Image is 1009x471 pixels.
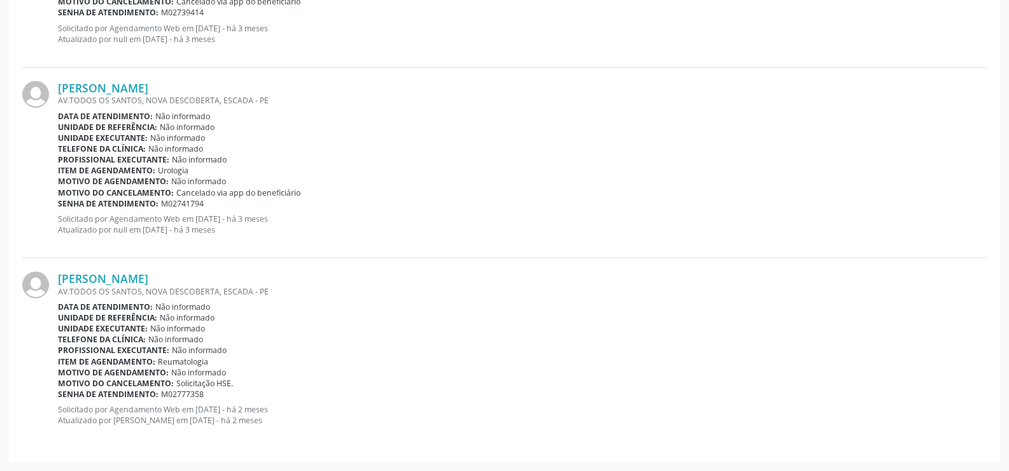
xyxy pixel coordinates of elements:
[58,323,148,334] b: Unidade executante:
[58,312,157,323] b: Unidade de referência:
[172,345,227,356] span: Não informado
[160,122,215,133] span: Não informado
[171,176,226,187] span: Não informado
[58,301,153,312] b: Data de atendimento:
[22,272,49,298] img: img
[176,187,300,198] span: Cancelado via app do beneficiário
[58,7,159,18] b: Senha de atendimento:
[160,312,215,323] span: Não informado
[148,143,203,154] span: Não informado
[58,165,155,176] b: Item de agendamento:
[58,122,157,133] b: Unidade de referência:
[58,111,153,122] b: Data de atendimento:
[58,378,174,389] b: Motivo do cancelamento:
[58,143,146,154] b: Telefone da clínica:
[58,81,148,95] a: [PERSON_NAME]
[161,198,204,209] span: M02741794
[161,389,204,400] span: M02777358
[150,323,205,334] span: Não informado
[58,214,987,235] p: Solicitado por Agendamento Web em [DATE] - há 3 meses Atualizado por null em [DATE] - há 3 meses
[155,301,210,312] span: Não informado
[158,165,188,176] span: Urologia
[150,133,205,143] span: Não informado
[58,198,159,209] b: Senha de atendimento:
[58,345,169,356] b: Profissional executante:
[58,367,169,378] b: Motivo de agendamento:
[22,81,49,108] img: img
[58,187,174,198] b: Motivo do cancelamento:
[58,272,148,286] a: [PERSON_NAME]
[148,334,203,345] span: Não informado
[58,23,987,45] p: Solicitado por Agendamento Web em [DATE] - há 3 meses Atualizado por null em [DATE] - há 3 meses
[58,95,987,106] div: AV.TODOS OS SANTOS, NOVA DESCOBERTA, ESCADA - PE
[161,7,204,18] span: M02739414
[158,356,208,367] span: Reumatologia
[58,334,146,345] b: Telefone da clínica:
[176,378,233,389] span: Solicitação HSE.
[171,367,226,378] span: Não informado
[58,176,169,187] b: Motivo de agendamento:
[172,154,227,165] span: Não informado
[58,286,987,297] div: AV.TODOS OS SANTOS, NOVA DESCOBERTA, ESCADA - PE
[58,133,148,143] b: Unidade executante:
[155,111,210,122] span: Não informado
[58,389,159,400] b: Senha de atendimento:
[58,356,155,367] b: Item de agendamento:
[58,404,987,426] p: Solicitado por Agendamento Web em [DATE] - há 2 meses Atualizado por [PERSON_NAME] em [DATE] - há...
[58,154,169,165] b: Profissional executante:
